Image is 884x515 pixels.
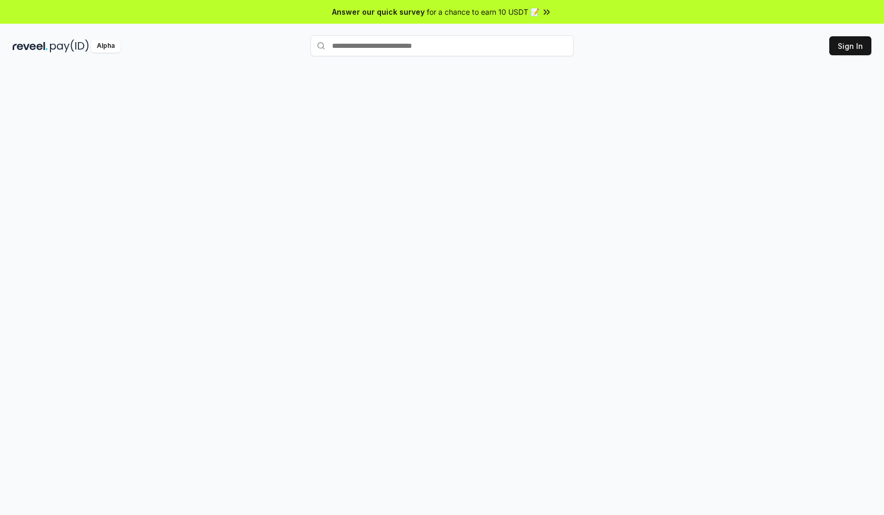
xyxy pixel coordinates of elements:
[13,39,48,53] img: reveel_dark
[91,39,120,53] div: Alpha
[427,6,539,17] span: for a chance to earn 10 USDT 📝
[332,6,425,17] span: Answer our quick survey
[50,39,89,53] img: pay_id
[829,36,871,55] button: Sign In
